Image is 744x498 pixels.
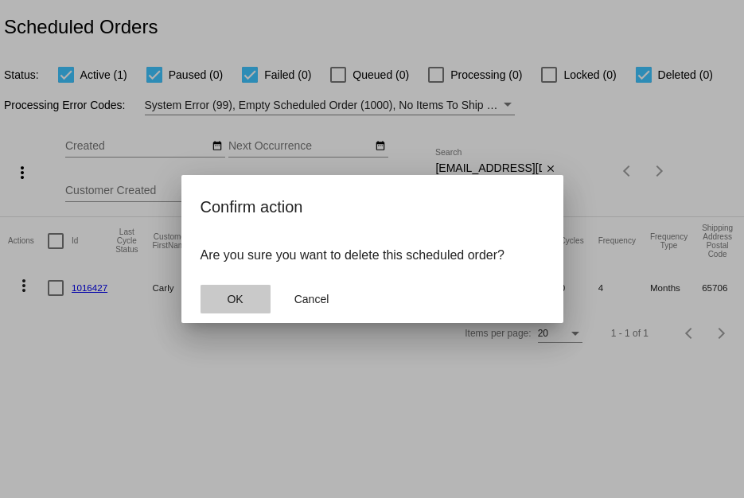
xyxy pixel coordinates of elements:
[201,285,271,313] button: Close dialog
[201,248,544,263] p: Are you sure you want to delete this scheduled order?
[201,194,544,220] h2: Confirm action
[277,285,347,313] button: Close dialog
[227,293,243,305] span: OK
[294,293,329,305] span: Cancel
